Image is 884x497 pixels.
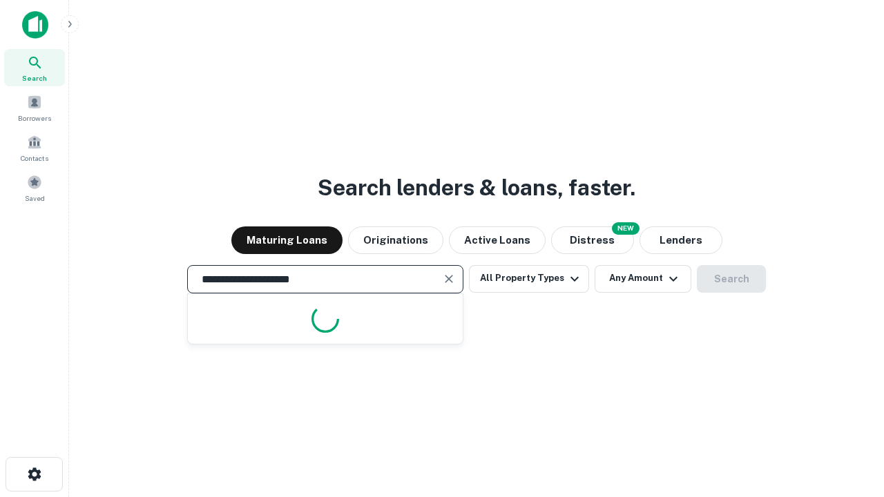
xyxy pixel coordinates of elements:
span: Search [22,72,47,84]
a: Borrowers [4,89,65,126]
div: NEW [612,222,640,235]
h3: Search lenders & loans, faster. [318,171,635,204]
button: Any Amount [595,265,691,293]
button: Originations [348,226,443,254]
button: Lenders [640,226,722,254]
span: Borrowers [18,113,51,124]
img: capitalize-icon.png [22,11,48,39]
button: Active Loans [449,226,546,254]
button: All Property Types [469,265,589,293]
span: Contacts [21,153,48,164]
span: Saved [25,193,45,204]
button: Search distressed loans with lien and other non-mortgage details. [551,226,634,254]
button: Maturing Loans [231,226,343,254]
a: Saved [4,169,65,206]
iframe: Chat Widget [815,387,884,453]
a: Search [4,49,65,86]
button: Clear [439,269,459,289]
a: Contacts [4,129,65,166]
